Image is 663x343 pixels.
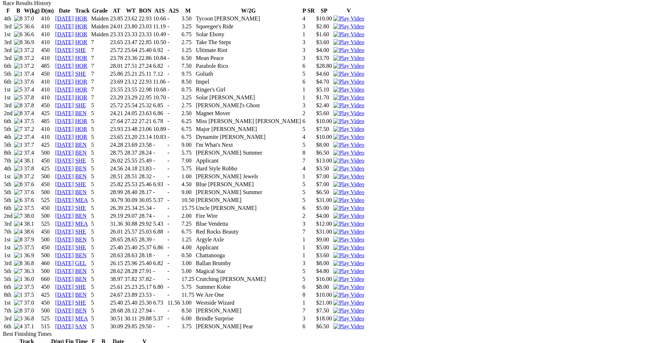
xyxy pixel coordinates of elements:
img: Play Video [333,39,364,46]
td: - [167,47,180,54]
a: HOR [75,134,87,140]
th: A2S [167,7,180,14]
img: 2 [14,134,23,140]
img: 8 [14,110,23,117]
td: 3.25 [181,23,195,30]
th: P [302,7,306,14]
a: SHE [75,300,86,306]
a: Watch Replay on Watchdog [333,118,364,124]
a: BEN [75,165,87,171]
a: SHE [75,284,86,290]
img: Play Video [333,94,364,101]
td: 410 [41,55,54,62]
a: SHE [75,244,86,250]
img: Play Video [333,292,364,298]
a: HOR [75,94,87,100]
img: Play Video [333,300,364,306]
td: 37.2 [24,62,40,70]
a: Watch Replay on Watchdog [333,284,364,290]
a: HOR [75,55,87,61]
td: - [167,23,180,30]
img: 8 [14,173,23,180]
a: [DATE] [55,23,74,29]
a: BEN [75,173,87,179]
a: [DATE] [55,197,74,203]
td: Maiden [91,15,109,22]
a: Watch Replay on Watchdog [333,173,364,179]
a: HOR [75,23,87,29]
img: 3 [14,47,23,53]
a: BEN [75,236,87,243]
th: W/2G [196,7,301,14]
img: 3 [14,315,23,322]
td: 410 [41,31,54,38]
th: Grade [91,7,109,14]
a: Watch Replay on Watchdog [333,205,364,211]
img: 6 [14,197,23,203]
a: [DATE] [55,213,74,219]
img: 1 [14,252,23,259]
a: [DATE] [55,47,74,53]
td: $10.00 [316,15,332,22]
img: Play Video [333,55,364,61]
img: Play Video [333,15,364,22]
th: AT [110,7,123,14]
td: 450 [41,47,54,54]
td: 1.25 [181,47,195,54]
img: 1 [14,142,23,148]
td: 7 [91,62,109,70]
a: BEN [75,213,87,219]
td: Maiden [91,31,109,38]
td: 23.65 [110,39,123,46]
img: Play Video [333,173,364,180]
img: 5 [14,23,23,30]
img: Play Video [333,165,364,172]
a: HOR [75,15,87,22]
a: [DATE] [55,300,74,306]
td: 10.49 [153,31,166,38]
td: 410 [41,39,54,46]
a: SHE [75,158,86,164]
img: Play Video [333,158,364,164]
img: 3 [14,165,23,172]
td: 22.86 [138,55,152,62]
a: BEN [75,307,87,314]
td: - [167,15,180,22]
td: Take The Steps [196,39,301,46]
td: 23.47 [124,39,138,46]
a: HOR [75,31,87,37]
a: SAN [75,323,87,329]
a: Watch Replay on Watchdog [333,142,364,148]
a: [DATE] [55,134,74,140]
td: 22.85 [138,39,152,46]
a: Watch Replay on Watchdog [333,134,364,140]
a: [DATE] [55,173,74,179]
td: 36.6 [24,23,40,30]
img: Play Video [333,118,364,124]
th: Track [75,7,90,14]
a: [DATE] [55,158,74,164]
a: SHE [75,181,86,187]
a: [DATE] [55,244,74,250]
a: BEN [75,150,87,156]
a: Watch Replay on Watchdog [333,102,364,108]
td: Tycoon [PERSON_NAME] [196,15,301,22]
a: MEA [75,221,88,227]
td: 11.19 [153,23,166,30]
td: 7 [91,39,109,46]
td: 1st [4,31,13,38]
img: Play Video [333,205,364,211]
a: Watch Replay on Watchdog [333,181,364,187]
td: 3 [302,47,306,54]
img: 2 [14,150,23,156]
a: Watch Replay on Watchdog [333,244,364,250]
img: 2 [14,205,23,211]
a: HOR [75,126,87,132]
img: Play Video [333,323,364,330]
img: 4 [14,323,23,330]
img: 7 [14,300,23,306]
img: 7 [14,189,23,196]
a: SHE [75,47,86,53]
a: BEN [75,268,87,274]
a: Watch Replay on Watchdog [333,197,364,203]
